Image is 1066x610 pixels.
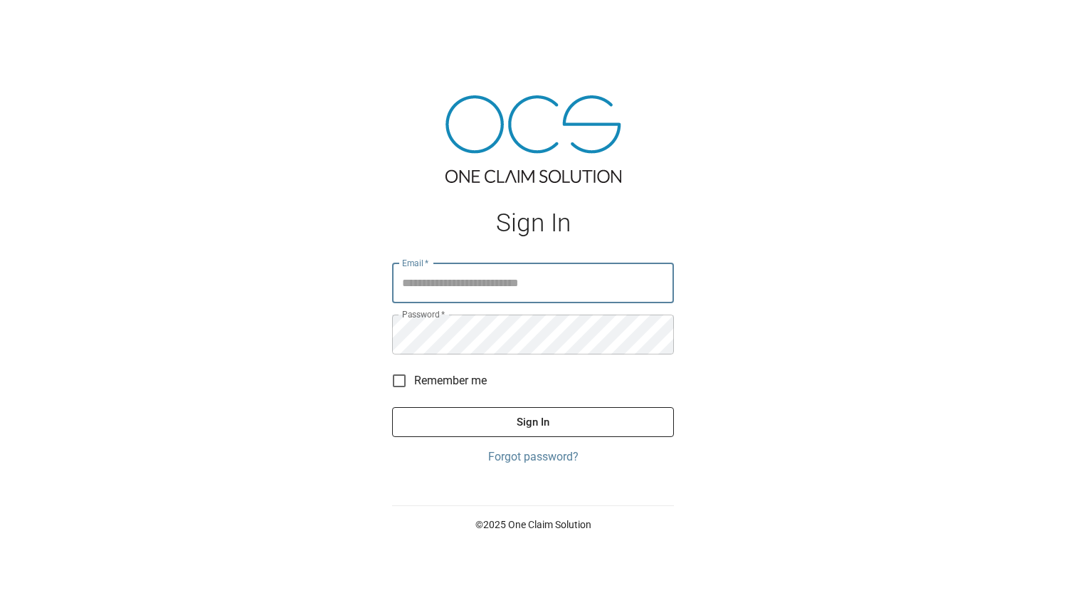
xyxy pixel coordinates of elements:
a: Forgot password? [392,448,674,466]
button: Sign In [392,407,674,437]
p: © 2025 One Claim Solution [392,517,674,532]
h1: Sign In [392,209,674,238]
img: ocs-logo-white-transparent.png [17,9,74,37]
label: Email [402,257,429,269]
label: Password [402,308,445,320]
img: ocs-logo-tra.png [445,95,621,183]
span: Remember me [414,372,487,389]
